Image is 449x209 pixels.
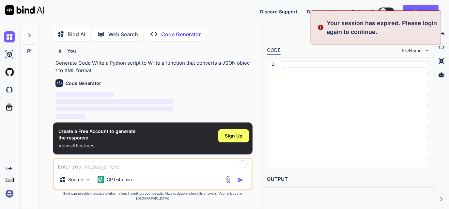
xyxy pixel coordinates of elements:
[4,188,15,199] img: signin
[98,176,104,183] img: GPT-4o mini
[4,49,15,60] img: ai-studio
[351,8,376,15] span: Dark mode
[55,92,114,97] span: ‌
[307,9,342,14] span: Documentation
[54,159,252,170] textarea: To enrich screen reader interactions, please activate Accessibility in Grammarly extension settings
[55,99,173,104] span: ‌
[402,47,422,54] span: FileName
[267,47,281,55] div: CODE
[107,176,134,183] p: GPT-4o min..
[260,8,297,15] button: Discord Support
[403,5,439,18] button: Sign in
[68,176,83,183] p: Source
[108,30,138,38] p: Web Search
[307,8,342,15] button: Documentation
[55,114,85,119] span: ‌
[225,133,242,139] span: Sign Up
[225,176,232,184] img: attachment
[327,19,437,36] p: Your session has expired. Please login again to continue.
[55,59,252,74] p: Generate Code Write a Python script to Write a function that converts a JSON object to XML format
[85,177,91,183] img: Pick Models
[237,177,244,183] img: icon
[5,5,44,15] img: Bind AI
[267,61,274,68] div: 1
[55,106,173,111] span: ‌
[58,142,135,149] p: View all Features
[317,19,324,36] img: alert
[424,48,430,53] img: chevron down
[161,30,201,38] p: Code Generator
[4,67,15,78] img: githubLight
[58,128,135,141] h1: Create a Free Account to generate the response
[4,31,15,42] img: chat
[53,191,253,201] p: Bind can provide inaccurate information, including about people. Always double-check its answers....
[263,172,434,187] h2: OUTPUT
[4,84,15,95] img: darkCloudIdeIcon
[66,80,101,87] h6: Code Generator
[68,30,85,38] p: Bind AI
[67,48,76,54] h6: You
[260,9,297,14] span: Discord Support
